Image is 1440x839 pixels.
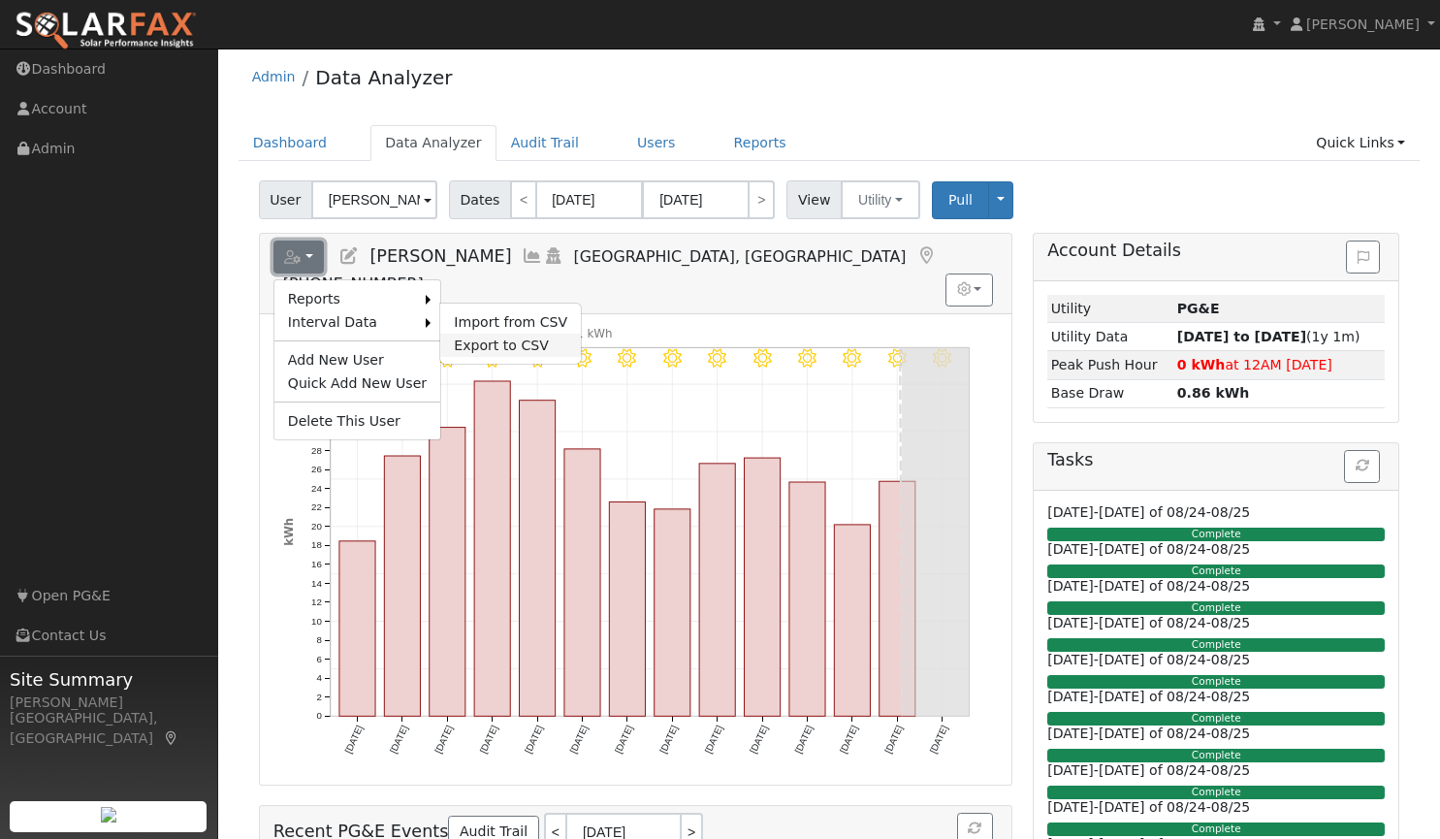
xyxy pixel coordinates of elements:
text: 24 [311,483,322,494]
h6: [DATE]-[DATE] of 08/24-08/25 [1047,615,1385,631]
rect: onclick="" [699,464,735,717]
button: Pull [932,181,989,219]
span: View [786,180,842,219]
text: [DATE] [657,724,680,755]
td: Peak Push Hour [1047,351,1173,379]
strong: 0 kWh [1177,357,1226,372]
div: Complete [1047,823,1385,836]
text: 26 [311,464,322,474]
span: User [259,180,312,219]
h6: [DATE]-[DATE] of 08/24-08/25 [1047,799,1385,816]
text: [DATE] [928,724,950,755]
text: 8 [316,634,321,645]
rect: onclick="" [880,481,915,716]
rect: onclick="" [789,482,825,716]
a: Data Analyzer [315,66,452,89]
a: Edit User (35913) [338,246,360,266]
span: [PHONE_NUMBER] [283,274,424,293]
rect: onclick="" [384,456,420,716]
text: [DATE] [388,724,410,755]
span: (1y 1m) [1177,329,1360,344]
div: Complete [1047,786,1385,799]
td: at 12AM [DATE] [1173,351,1385,379]
a: Quick Links [1301,125,1420,161]
text: 16 [311,559,322,569]
rect: onclick="" [519,401,555,717]
a: Login As (last Never) [543,246,564,266]
strong: 0.86 kWh [1177,385,1250,401]
input: Select a User [311,180,437,219]
rect: onclick="" [430,427,465,716]
text: 0 [316,710,322,721]
a: Quick Add New User [274,371,440,395]
div: Complete [1047,675,1385,689]
strong: [DATE] to [DATE] [1177,329,1306,344]
div: Complete [1047,749,1385,762]
text: 10 [311,616,322,627]
span: Pull [948,192,973,208]
text: 6 [316,654,321,664]
a: Multi-Series Graph [522,246,543,266]
text: [DATE] [702,724,724,755]
text: [DATE] [432,724,455,755]
i: 8/15 - Clear [708,348,726,367]
text: 4 [316,672,322,683]
text: Net Consumption 341 kWh [458,327,612,340]
span: [PERSON_NAME] [1306,16,1420,32]
i: 8/10 - Clear [483,348,501,367]
a: Reports [720,125,801,161]
span: Dates [449,180,511,219]
span: [GEOGRAPHIC_DATA], [GEOGRAPHIC_DATA] [574,247,907,266]
h6: [DATE]-[DATE] of 08/24-08/25 [1047,504,1385,521]
text: [DATE] [567,724,590,755]
i: 8/18 - Clear [843,348,861,367]
div: [GEOGRAPHIC_DATA], [GEOGRAPHIC_DATA] [10,708,208,749]
i: 8/09 - Clear [438,348,457,367]
h6: [DATE]-[DATE] of 08/24-08/25 [1047,578,1385,595]
rect: onclick="" [339,541,375,717]
text: 22 [311,501,322,512]
div: Complete [1047,601,1385,615]
a: Data Analyzer [370,125,496,161]
text: 12 [311,597,322,607]
a: Delete This User [274,409,440,433]
a: Interval Data [274,310,426,334]
i: 8/13 - MostlyClear [618,348,636,367]
td: Base Draw [1047,379,1173,407]
text: [DATE] [882,724,905,755]
strong: ID: 17207093, authorized: 08/21/25 [1177,301,1220,316]
i: 8/17 - Clear [798,348,816,367]
td: Utility Data [1047,323,1173,351]
i: 8/14 - Clear [663,348,682,367]
text: [DATE] [838,724,860,755]
text: [DATE] [613,724,635,755]
div: Complete [1047,528,1385,541]
h6: [DATE]-[DATE] of 08/24-08/25 [1047,541,1385,558]
rect: onclick="" [655,509,690,717]
h5: Tasks [1047,450,1385,470]
text: 18 [311,539,322,550]
a: Import from CSV [440,310,581,334]
rect: onclick="" [474,381,510,716]
a: < [510,180,537,219]
img: retrieve [101,807,116,823]
text: [DATE] [792,724,815,755]
a: Dashboard [239,125,342,161]
i: 8/11 - Clear [528,348,546,367]
h6: [DATE]-[DATE] of 08/24-08/25 [1047,762,1385,779]
text: 28 [311,445,322,456]
text: 20 [311,521,322,532]
a: Map [915,246,937,266]
button: Issue History [1346,241,1380,274]
div: Complete [1047,712,1385,726]
text: [DATE] [477,724,499,755]
a: Add New User [274,348,440,371]
rect: onclick="" [744,458,780,716]
a: Reports [274,287,426,310]
span: [PERSON_NAME] [369,246,511,266]
text: [DATE] [748,724,770,755]
text: [DATE] [342,724,365,755]
button: Utility [841,180,920,219]
a: Users [623,125,690,161]
rect: onclick="" [564,449,600,717]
